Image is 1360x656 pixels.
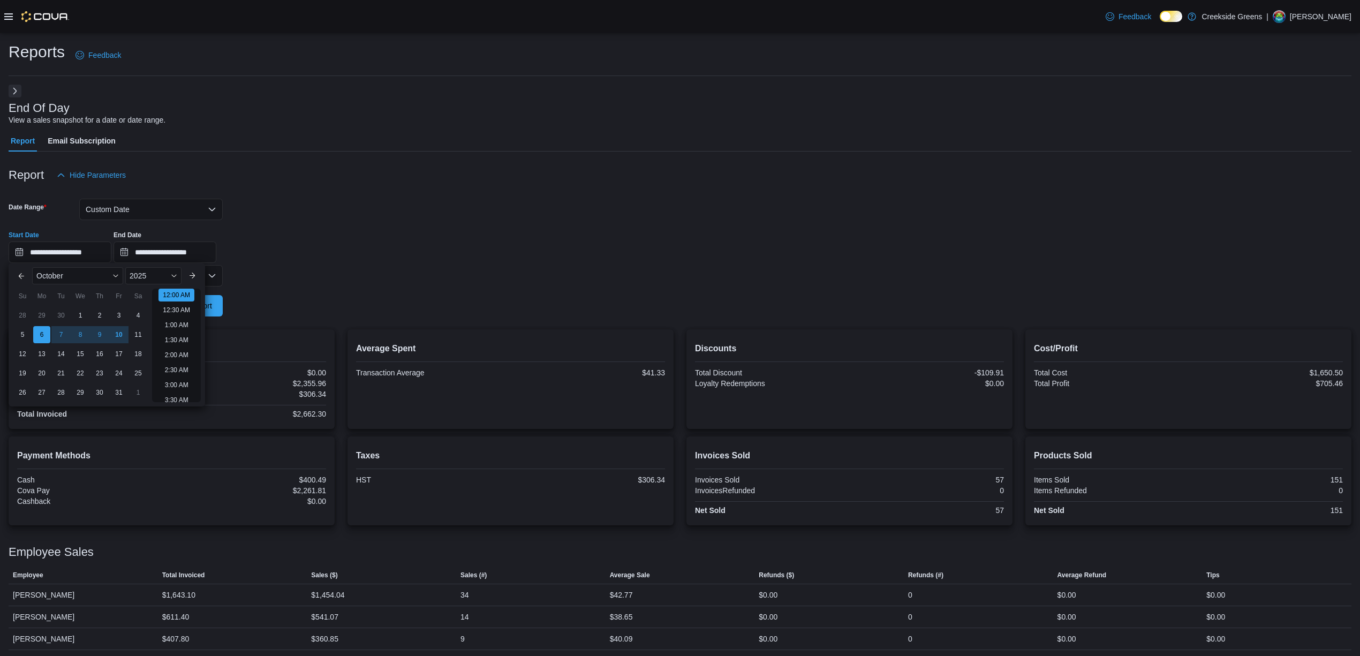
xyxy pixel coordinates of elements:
span: Feedback [88,50,121,61]
div: day-15 [72,345,89,363]
div: day-26 [14,384,31,401]
h2: Payment Methods [17,449,326,462]
span: Total Invoiced [162,571,205,579]
div: $0.00 [759,589,777,601]
div: 9 [460,632,465,645]
div: 57 [852,476,1004,484]
button: Next month [184,267,201,284]
div: $705.46 [1191,379,1343,388]
div: Items Sold [1034,476,1187,484]
div: $0.00 [1057,589,1076,601]
div: HST [356,476,509,484]
div: InvoicesRefunded [695,486,848,495]
p: [PERSON_NAME] [1290,10,1351,23]
div: day-30 [91,384,108,401]
div: day-27 [33,384,50,401]
div: day-22 [72,365,89,382]
div: 14 [460,610,469,623]
div: day-10 [110,326,127,343]
div: $360.85 [311,632,338,645]
div: $0.00 [1206,610,1225,623]
button: Previous Month [13,267,30,284]
li: 1:30 AM [161,334,193,346]
a: Feedback [71,44,125,66]
h3: End Of Day [9,102,70,115]
div: Button. Open the year selector. 2025 is currently selected. [125,267,182,284]
div: Items Refunded [1034,486,1187,495]
span: 2025 [130,272,146,280]
span: Report [11,130,35,152]
li: 2:00 AM [161,349,193,361]
div: $541.07 [311,610,338,623]
div: day-3 [110,307,127,324]
span: Sales (#) [460,571,487,579]
div: $0.00 [1057,632,1076,645]
input: Press the down key to open a popover containing a calendar. [114,242,216,263]
span: Average Refund [1057,571,1107,579]
h3: Employee Sales [9,546,94,559]
div: Invoices Sold [695,476,848,484]
div: $40.09 [610,632,633,645]
div: We [72,288,89,305]
div: Mo [33,288,50,305]
span: Refunds ($) [759,571,794,579]
span: Refunds (#) [908,571,943,579]
ul: Time [152,289,201,402]
div: day-23 [91,365,108,382]
label: Start Date [9,231,39,239]
div: Cashback [17,497,170,506]
div: $1,643.10 [162,589,195,601]
h2: Average Spent [356,342,665,355]
div: $1,454.04 [311,589,344,601]
div: $1,650.50 [1191,368,1343,377]
p: Creekside Greens [1202,10,1262,23]
div: day-7 [52,326,70,343]
button: Custom Date [79,199,223,220]
a: Feedback [1101,6,1155,27]
div: day-25 [130,365,147,382]
div: Cova Pay [17,486,170,495]
div: day-1 [130,384,147,401]
div: day-8 [72,326,89,343]
span: Email Subscription [48,130,116,152]
div: $38.65 [610,610,633,623]
div: $2,355.96 [174,379,327,388]
div: Transaction Average [356,368,509,377]
div: [PERSON_NAME] [9,628,158,650]
div: day-17 [110,345,127,363]
div: 0 [908,589,912,601]
div: day-30 [52,307,70,324]
div: $0.00 [852,379,1004,388]
div: Tu [52,288,70,305]
div: Sa [130,288,147,305]
div: day-5 [14,326,31,343]
div: $2,261.81 [174,486,327,495]
span: Sales ($) [311,571,337,579]
input: Dark Mode [1160,11,1182,22]
div: Button. Open the month selector. October is currently selected. [32,267,123,284]
div: $611.40 [162,610,190,623]
strong: Net Sold [1034,506,1064,515]
span: Hide Parameters [70,170,126,180]
div: day-14 [52,345,70,363]
div: $400.49 [174,476,327,484]
span: Employee [13,571,43,579]
div: Th [91,288,108,305]
button: Next [9,85,21,97]
div: day-11 [130,326,147,343]
div: $0.00 [1206,632,1225,645]
strong: Net Sold [695,506,726,515]
span: Average Sale [610,571,650,579]
div: $0.00 [174,497,327,506]
div: day-18 [130,345,147,363]
li: 1:00 AM [161,319,193,331]
input: Press the down key to enter a popover containing a calendar. Press the escape key to close the po... [9,242,111,263]
img: Cova [21,11,69,22]
div: $407.80 [162,632,190,645]
li: 2:30 AM [161,364,193,376]
div: day-1 [72,307,89,324]
div: -$109.91 [852,368,1004,377]
li: 3:00 AM [161,379,193,391]
div: day-9 [91,326,108,343]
